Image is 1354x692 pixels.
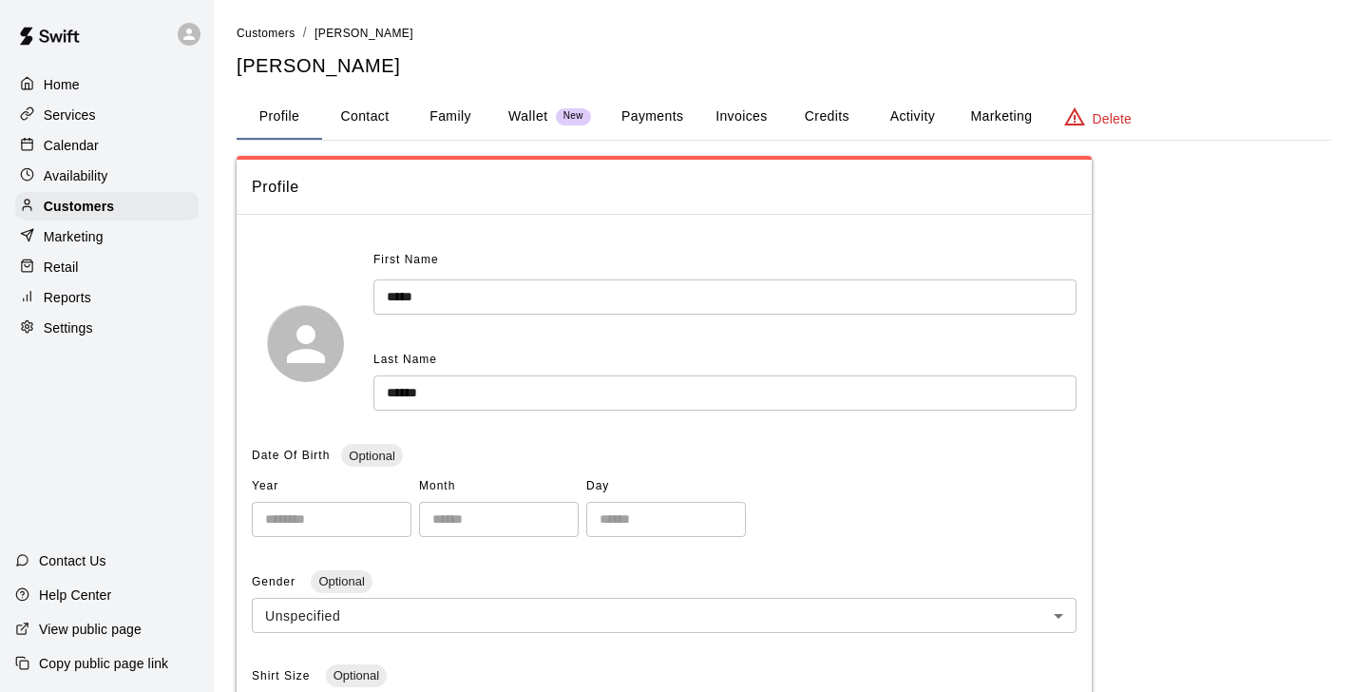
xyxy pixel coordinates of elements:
[252,175,1077,200] span: Profile
[15,101,199,129] a: Services
[15,222,199,251] a: Marketing
[311,574,372,588] span: Optional
[39,654,168,673] p: Copy public page link
[237,23,1331,44] nav: breadcrumb
[341,449,402,463] span: Optional
[303,23,307,43] li: /
[44,106,96,125] p: Services
[39,620,142,639] p: View public page
[252,575,299,588] span: Gender
[252,449,330,462] span: Date Of Birth
[15,283,199,312] a: Reports
[869,94,955,140] button: Activity
[237,27,296,40] span: Customers
[44,288,91,307] p: Reports
[955,94,1047,140] button: Marketing
[15,131,199,160] a: Calendar
[44,136,99,155] p: Calendar
[237,94,322,140] button: Profile
[1093,109,1132,128] p: Delete
[44,227,104,246] p: Marketing
[15,162,199,190] a: Availability
[15,70,199,99] a: Home
[252,669,315,682] span: Shirt Size
[44,75,80,94] p: Home
[784,94,869,140] button: Credits
[15,314,199,342] a: Settings
[44,258,79,277] p: Retail
[39,586,111,605] p: Help Center
[237,53,1331,79] h5: [PERSON_NAME]
[39,551,106,570] p: Contact Us
[44,166,108,185] p: Availability
[15,253,199,281] a: Retail
[408,94,493,140] button: Family
[373,353,437,366] span: Last Name
[237,94,1331,140] div: basic tabs example
[419,471,579,502] span: Month
[315,27,413,40] span: [PERSON_NAME]
[15,192,199,221] a: Customers
[373,245,439,276] span: First Name
[252,471,411,502] span: Year
[326,668,387,682] span: Optional
[322,94,408,140] button: Contact
[44,318,93,337] p: Settings
[237,25,296,40] a: Customers
[556,110,591,123] span: New
[44,197,114,216] p: Customers
[586,471,746,502] span: Day
[606,94,698,140] button: Payments
[508,106,548,126] p: Wallet
[252,598,1077,633] div: Unspecified
[698,94,784,140] button: Invoices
